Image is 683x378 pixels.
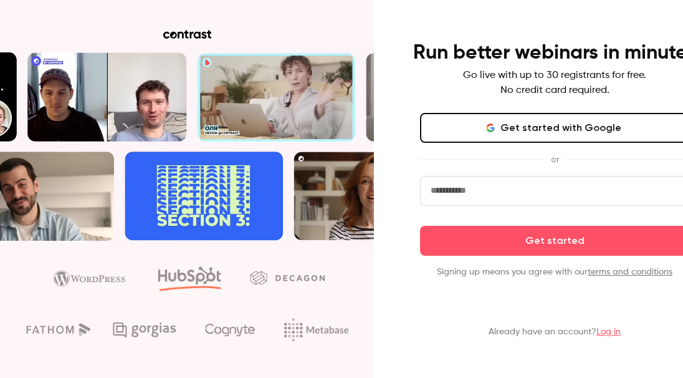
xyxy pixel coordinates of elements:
p: Go live with up to 30 registrants for free. No credit card required. [463,68,646,98]
a: terms and conditions [588,268,672,276]
p: Already have an account? [489,326,621,338]
span: or [545,153,565,166]
img: decagon [250,271,325,284]
a: Log in [596,327,621,336]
